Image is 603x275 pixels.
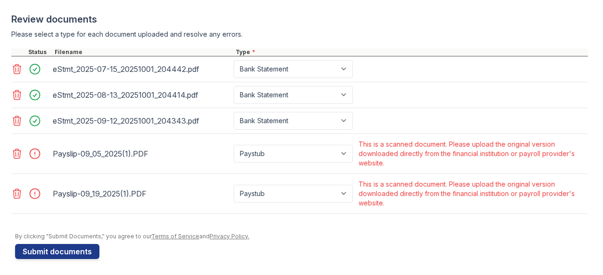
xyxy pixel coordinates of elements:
[53,146,230,161] div: Payslip-09_05_2025(1).PDF
[234,48,588,56] div: Type
[53,186,230,201] div: Payslip-09_19_2025(1).PDF
[210,233,249,240] a: Privacy Policy.
[26,48,53,56] div: Status
[53,113,230,128] div: eStmt_2025-09-12_20251001_204343.pdf
[15,233,588,240] div: By clicking "Submit Documents," you agree to our and
[359,180,586,208] div: This is a scanned document. Please upload the original version downloaded directly from the finan...
[151,233,199,240] a: Terms of Service
[359,140,586,168] div: This is a scanned document. Please upload the original version downloaded directly from the finan...
[11,13,588,26] div: Review documents
[53,87,230,102] div: eStmt_2025-08-13_20251001_204414.pdf
[53,62,230,77] div: eStmt_2025-07-15_20251001_204442.pdf
[11,30,588,39] div: Please select a type for each document uploaded and resolve any errors.
[53,48,234,56] div: Filename
[15,244,99,259] button: Submit documents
